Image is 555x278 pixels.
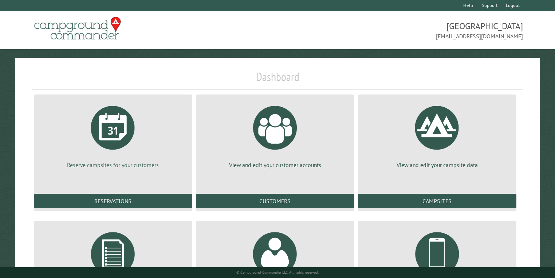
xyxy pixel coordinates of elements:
a: Reserve campsites for your customers [43,100,184,169]
p: Reserve campsites for your customers [43,161,184,169]
h1: Dashboard [32,70,523,90]
p: View and edit your campsite data [367,161,508,169]
p: View and edit your customer accounts [205,161,346,169]
a: Campsites [358,194,516,208]
a: Customers [196,194,354,208]
a: View and edit your campsite data [367,100,508,169]
a: Reservations [34,194,192,208]
img: Campground Commander [32,14,123,43]
a: View and edit your customer accounts [205,100,346,169]
small: © Campground Commander LLC. All rights reserved. [236,270,319,275]
span: [GEOGRAPHIC_DATA] [EMAIL_ADDRESS][DOMAIN_NAME] [277,20,523,40]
